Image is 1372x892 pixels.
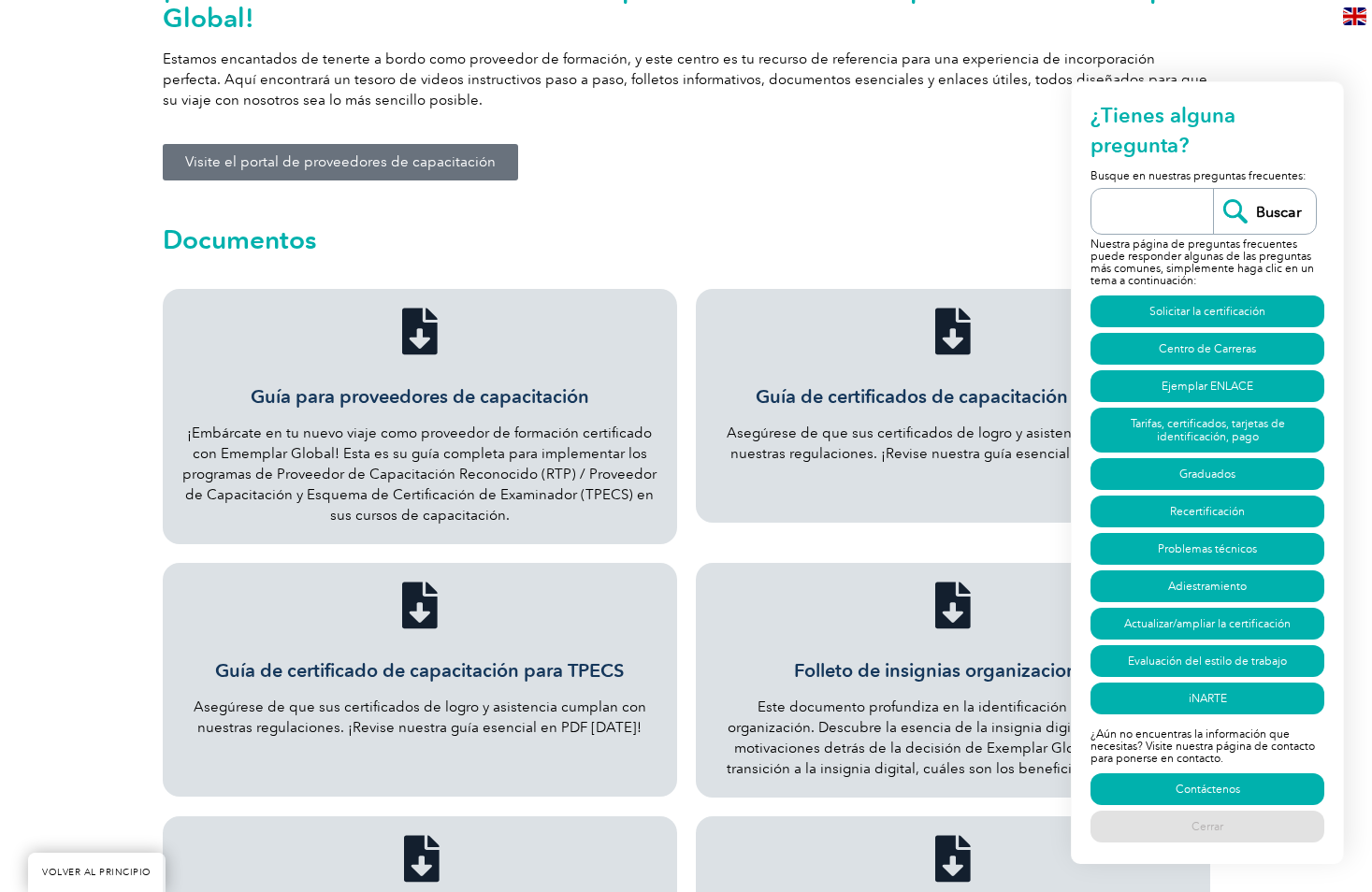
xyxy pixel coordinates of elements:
[930,835,976,882] a: Instrucciones de registro de Exemplar LINK para graduados
[715,697,1191,779] p: Este documento profundiza en la identificación digital de la organización. Descubre la esencia de...
[397,582,443,628] a: Guía de certificado de capacitación para TPECS
[251,385,589,408] a: Guía para proveedores de capacitación
[181,423,658,525] p: ¡Embárcate en tu nuevo viaje como proveedor de formación certificado con Ememplar Global! Esta es...
[163,144,518,180] a: Visite el portal de proveedores de capacitación
[1090,608,1324,640] a: Actualizar/ampliar la certificación
[1090,717,1324,770] p: ¿Aún no encuentras la información que necesitas? Visite nuestra página de contacto para ponerse e...
[397,308,443,354] a: Guía para proveedores de capacitación
[1343,7,1366,25] img: en
[1090,101,1324,166] h2: ¿Tienes alguna pregunta?
[163,49,1210,110] p: Estamos encantados de tenerte a bordo como proveedor de formación, y este centro es tu recurso de...
[1090,235,1324,293] p: Nuestra página de preguntas frecuentes puede responder algunas de las preguntas más comunes, simp...
[215,659,624,682] a: Guía de certificado de capacitación para TPECS
[1090,773,1324,805] a: Contáctenos
[1090,570,1324,602] a: Adiestramiento
[1090,533,1324,565] a: Problemas técnicos
[1090,683,1324,714] a: iNARTE
[181,697,658,738] p: Asegúrese de que sus certificados de logro y asistencia cumplan con nuestras regulaciones. ¡Revis...
[1090,458,1324,490] a: Graduados
[1090,496,1324,527] a: Recertificación
[1090,811,1324,842] a: Cerrar
[185,155,496,169] span: Visite el portal de proveedores de capacitación
[1090,166,1324,188] p: Busque en nuestras preguntas frecuentes:
[1090,408,1324,453] a: Tarifas, certificados, tarjetas de identificación, pago
[930,308,976,354] a: Guía de certificados de capacitación para RTP
[1090,645,1324,677] a: Evaluación del estilo de trabajo
[1213,189,1316,234] input: Buscar
[1090,333,1324,365] a: Centro de Carreras
[1090,370,1324,402] a: Ejemplar ENLACE
[756,385,1150,408] a: Guía de certificados de capacitación para RTP
[1090,295,1324,327] a: Solicitar la certificación
[163,224,1210,254] h2: Documentos
[715,423,1191,464] p: Asegúrese de que sus certificados de logro y asistencia cumplan con nuestras regulaciones. ¡Revis...
[930,582,976,628] a: Folleto de insignias organizacionales
[28,853,166,892] a: VOLVER AL PRINCIPIO
[794,659,1111,682] a: Folleto de insignias organizacionales
[398,835,445,882] a: Guía para ganadores de insignias organizacionales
